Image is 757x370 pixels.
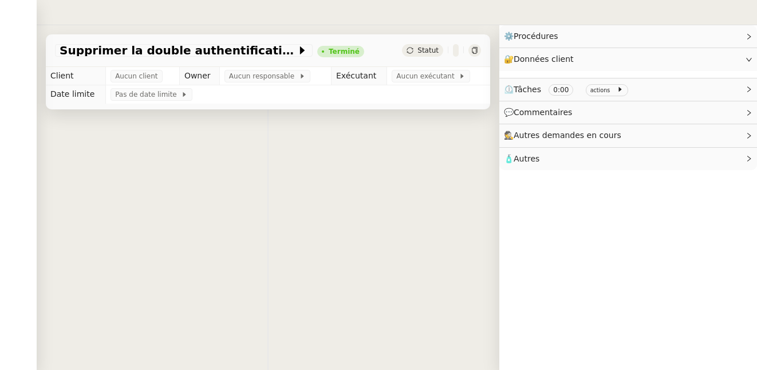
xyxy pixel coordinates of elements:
[504,85,633,94] span: ⏲️
[514,54,574,64] span: Données client
[514,131,621,140] span: Autres demandes en cours
[504,108,577,117] span: 💬
[499,148,757,170] div: 🧴Autres
[514,108,572,117] span: Commentaires
[514,154,539,163] span: Autres
[590,87,610,93] small: actions
[179,67,219,85] td: Owner
[60,45,297,56] span: Supprimer la double authentification
[396,70,459,82] span: Aucun exécutant
[514,85,541,94] span: Tâches
[499,25,757,48] div: ⚙️Procédures
[514,32,558,41] span: Procédures
[115,70,157,82] span: Aucun client
[499,124,757,147] div: 🕵️Autres demandes en cours
[331,67,387,85] td: Exécutant
[417,46,439,54] span: Statut
[329,48,360,55] div: Terminé
[46,85,106,104] td: Date limite
[549,84,573,96] nz-tag: 0:00
[504,53,578,66] span: 🔐
[499,48,757,70] div: 🔐Données client
[115,89,181,100] span: Pas de date limite
[46,67,106,85] td: Client
[504,30,563,43] span: ⚙️
[229,70,299,82] span: Aucun responsable
[499,101,757,124] div: 💬Commentaires
[504,131,626,140] span: 🕵️
[504,154,539,163] span: 🧴
[499,78,757,101] div: ⏲️Tâches 0:00 actions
